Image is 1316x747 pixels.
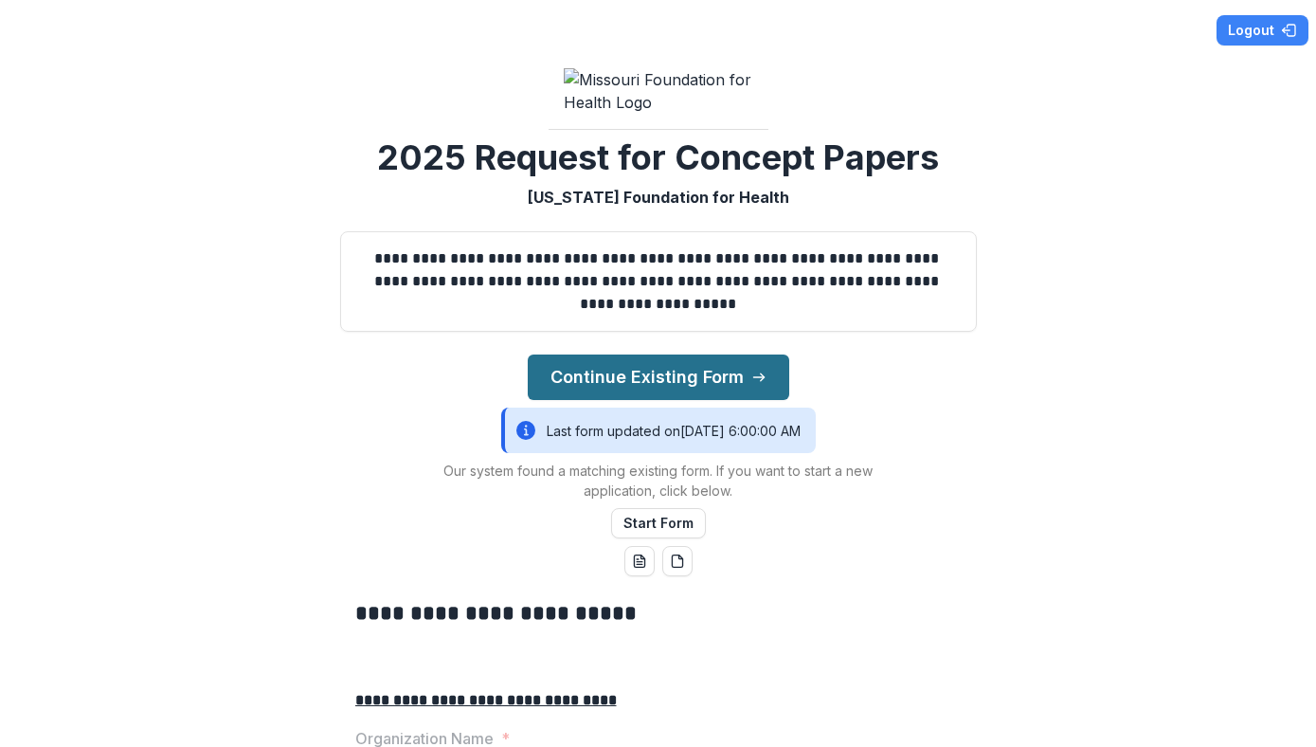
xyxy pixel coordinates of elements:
[611,508,706,538] button: Start Form
[501,408,816,453] div: Last form updated on [DATE] 6:00:00 AM
[624,546,655,576] button: word-download
[528,355,789,400] button: Continue Existing Form
[662,546,693,576] button: pdf-download
[422,461,895,501] p: Our system found a matching existing form. If you want to start a new application, click below.
[528,186,789,209] p: [US_STATE] Foundation for Health
[377,137,939,178] h2: 2025 Request for Concept Papers
[564,68,753,114] img: Missouri Foundation for Health Logo
[1217,15,1308,46] button: Logout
